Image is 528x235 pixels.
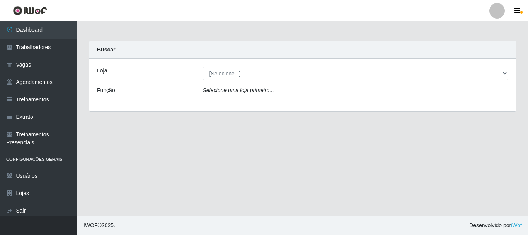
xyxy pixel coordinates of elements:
a: iWof [511,222,522,228]
span: © 2025 . [83,221,115,230]
i: Selecione uma loja primeiro... [203,87,274,93]
span: Desenvolvido por [469,221,522,230]
label: Função [97,86,115,94]
label: Loja [97,67,107,75]
span: IWOF [83,222,98,228]
strong: Buscar [97,46,115,53]
img: CoreUI Logo [13,6,47,15]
